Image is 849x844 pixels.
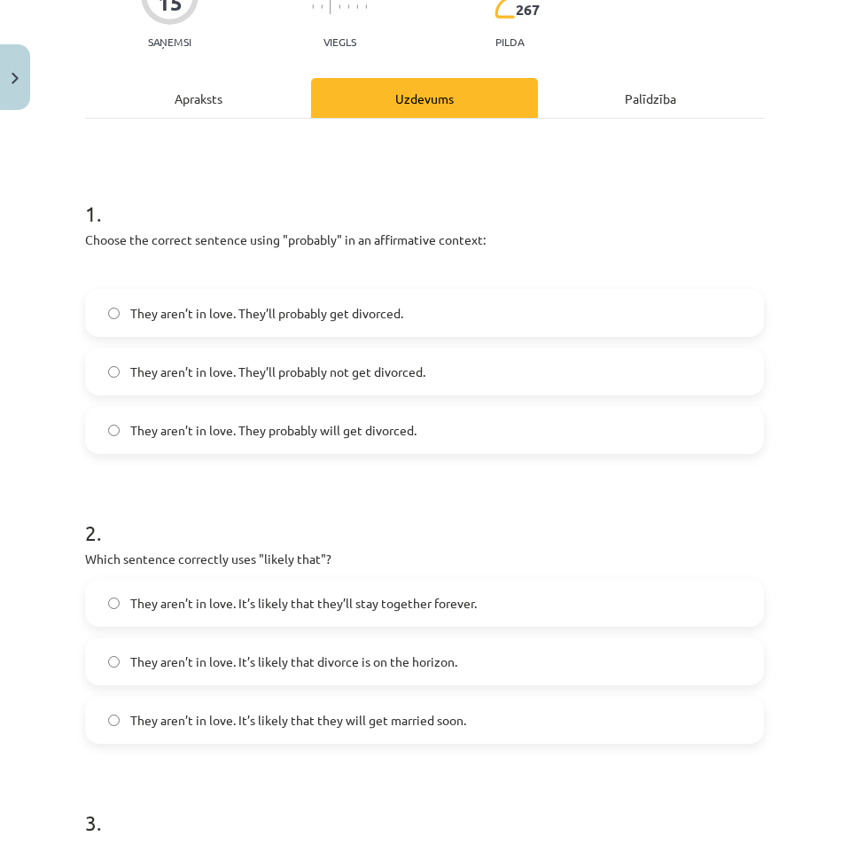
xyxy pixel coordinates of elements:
[339,4,340,9] img: icon-short-line-57e1e144782c952c97e751825c79c345078a6d821885a25fce030b3d8c18986b.svg
[495,35,524,48] p: pilda
[108,308,120,319] input: They aren’t in love. They’ll probably get divorced.
[85,231,764,249] p: Choose the correct sentence using "probably" in an affirmative context:
[108,598,120,609] input: They aren’t in love. It’s likely that they’ll stay together forever.
[365,4,367,9] img: icon-short-line-57e1e144782c952c97e751825c79c345078a6d821885a25fce030b3d8c18986b.svg
[311,78,537,118] div: Uzdevums
[85,550,764,568] p: Which sentence correctly uses "likely that"?
[312,4,314,9] img: icon-short-line-57e1e144782c952c97e751825c79c345078a6d821885a25fce030b3d8c18986b.svg
[130,594,477,613] span: They aren’t in love. It’s likely that they’ll stay together forever.
[141,35,199,48] p: Saņemsi
[321,4,323,9] img: icon-short-line-57e1e144782c952c97e751825c79c345078a6d821885a25fce030b3d8c18986b.svg
[108,715,120,726] input: They aren’t in love. It’s likely that they will get married soon.
[85,489,764,544] h1: 2 .
[130,653,457,671] span: They aren’t in love. It’s likely that divorce is on the horizon.
[356,4,358,9] img: icon-short-line-57e1e144782c952c97e751825c79c345078a6d821885a25fce030b3d8c18986b.svg
[130,304,403,323] span: They aren’t in love. They’ll probably get divorced.
[323,35,356,48] p: Viegls
[85,779,764,834] h1: 3 .
[130,421,417,440] span: They aren’t in love. They probably will get divorced.
[538,78,764,118] div: Palīdzība
[85,170,764,225] h1: 1 .
[12,73,19,84] img: icon-close-lesson-0947bae3869378f0d4975bcd49f059093ad1ed9edebbc8119c70593378902aed.svg
[85,78,311,118] div: Apraksts
[108,366,120,378] input: They aren’t in love. They’ll probably not get divorced.
[108,425,120,436] input: They aren’t in love. They probably will get divorced.
[130,711,466,730] span: They aren’t in love. It’s likely that they will get married soon.
[347,4,349,9] img: icon-short-line-57e1e144782c952c97e751825c79c345078a6d821885a25fce030b3d8c18986b.svg
[108,656,120,668] input: They aren’t in love. It’s likely that divorce is on the horizon.
[130,363,425,381] span: They aren’t in love. They’ll probably not get divorced.
[516,2,540,18] span: 267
